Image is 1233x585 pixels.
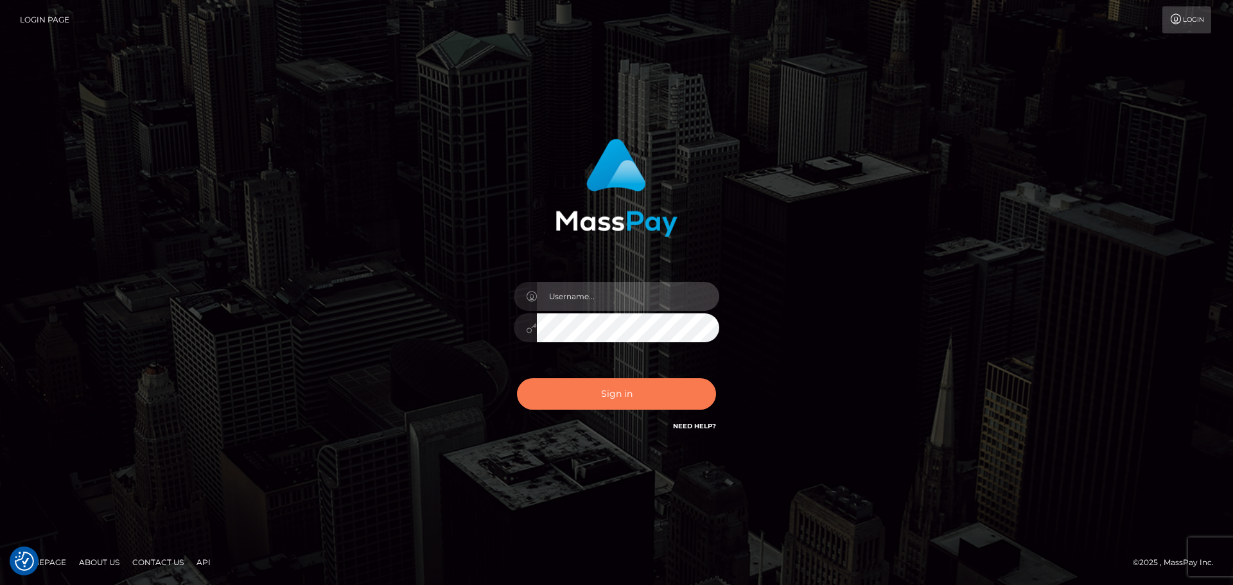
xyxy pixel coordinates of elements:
a: Login Page [20,6,69,33]
a: Contact Us [127,552,189,572]
button: Consent Preferences [15,552,34,571]
input: Username... [537,282,719,311]
a: Need Help? [673,422,716,430]
a: API [191,552,216,572]
a: Login [1162,6,1211,33]
a: About Us [74,552,125,572]
a: Homepage [14,552,71,572]
img: MassPay Login [555,139,678,237]
button: Sign in [517,378,716,410]
img: Revisit consent button [15,552,34,571]
div: © 2025 , MassPay Inc. [1133,555,1223,570]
